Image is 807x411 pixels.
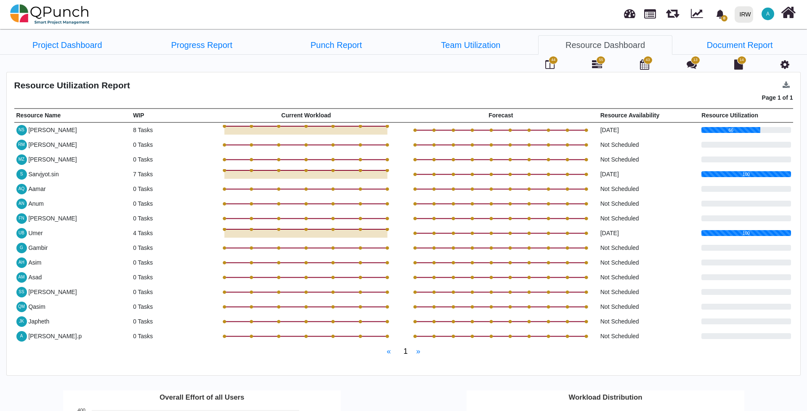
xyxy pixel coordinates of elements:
path: 2025-09-21, 0. [432,217,435,220]
path: 2025-09-06, 0. [223,246,226,249]
svg: Interactive chart [406,228,596,239]
path: 2025-09-08, 0. [277,143,281,146]
path: 2025-10-05, 0. [470,187,474,191]
td: NaN [699,152,793,167]
path: 2025-09-12, 5. [386,169,389,172]
path: 2025-10-05, 0. [470,246,474,249]
path: 2025-09-21, 0. [432,143,435,146]
path: 2025-09-21, 0. [432,246,435,249]
path: 2025-11-02, 0. [547,231,550,235]
path: 2025-11-09, 0. [565,217,569,220]
th: WIP [131,109,209,122]
td: [DATE] [598,122,700,138]
td: Chart. Highcharts interactive chart. [403,182,598,196]
div: Gambir [28,244,48,252]
td: Chart. Highcharts interactive chart. [403,138,598,152]
path: 2025-10-26, 0. [527,187,531,191]
path: 2025-10-05, 0. [470,202,474,205]
span: » [416,347,420,355]
div: [PERSON_NAME] [28,141,77,149]
path: 2025-09-12, 4. [386,228,389,231]
path: 2025-11-16, 0. [584,158,588,161]
td: [DATE] [598,226,700,241]
path: 2025-09-07, 0. [250,143,253,146]
span: 14 [740,57,744,63]
td: Chart. Highcharts interactive chart. [403,241,598,255]
a: Progress Report [135,35,269,55]
path: 2025-11-09, 0. [565,231,569,235]
svg: Interactive chart [406,140,596,150]
path: 2025-09-08, 0. [277,158,281,161]
span: Gambir [16,243,27,253]
path: 2025-10-12, 0. [489,158,493,161]
span: MZ [19,157,24,162]
td: 4 Tasks [131,226,209,241]
div: Dynamic Report [687,0,711,28]
path: 2025-10-12, 0. [489,143,493,146]
path: 2025-11-02, 0. [547,187,550,191]
path: 2025-10-19, 0. [508,187,512,191]
path: 2025-09-09, 0. [305,143,308,146]
path: 2025-09-09, 0. [305,187,308,191]
path: 2025-09-10, 5. [332,169,335,172]
td: Chart. Highcharts interactive chart. [209,241,403,255]
div: [PERSON_NAME] [28,214,77,223]
path: 2025-11-09, 0. [565,202,569,205]
span: A [766,11,770,16]
td: [DATE] [598,167,700,182]
i: Punch Discussion [687,59,697,69]
path: 2025-09-07, 4. [250,228,253,231]
path: 2025-09-12, 0. [386,143,389,146]
td: Not Scheduled [598,196,700,211]
i: Calendar [640,59,649,69]
path: 2025-10-12, 0. [489,172,493,176]
path: 2025-09-21, 0. [432,231,435,235]
span: UB [19,231,24,235]
div: [PERSON_NAME] [28,126,77,135]
div: Anum Naz [28,199,44,208]
path: 2025-09-07, 6. [250,125,253,128]
span: « [387,347,391,355]
td: Not Scheduled [598,241,700,255]
path: 2025-10-26, 0. [527,128,531,132]
div: [PERSON_NAME] [28,155,77,164]
td: 0 Tasks [131,152,209,167]
path: 2025-09-21, 0. [432,187,435,191]
a: bell fill0 [711,0,731,27]
svg: Interactive chart [211,228,401,239]
path: 2025-11-02, 0. [547,202,550,205]
path: 2025-10-12, 0. [489,202,493,205]
path: 2025-09-11, 0. [359,187,362,191]
div: Umer Bhatti [28,229,42,238]
td: 0 Tasks [131,211,209,226]
div: Francis Ndichu [28,214,77,223]
path: 2025-09-21, 0. [432,158,435,161]
path: 2025-09-28, 0. [451,128,455,132]
path: 2025-09-06, 0. [223,187,226,191]
path: 2025-10-26, 0. [527,143,531,146]
path: 2025-09-09, 0. [305,217,308,220]
path: 2025-11-09, 0. [565,143,569,146]
path: 2025-10-19, 0. [508,217,512,220]
div: Aamar Qayum [28,185,45,194]
path: 2025-11-02, 0. [547,172,550,176]
span: Anum Naz [16,199,27,209]
div: Sarvjyot.sin [28,170,58,179]
path: 2025-09-11, 0. [359,158,362,161]
path: 2025-11-09, 0. [565,172,569,176]
span: S [20,172,23,176]
th: Resource Utilization [699,109,793,122]
path: 2025-09-10, 0. [332,143,335,146]
span: Abdul.p [762,8,774,20]
path: 2025-09-12, 6. [386,125,389,128]
div: Aamar [28,185,45,194]
path: 2025-11-16, 0. [584,143,588,146]
path: 2025-09-28, 0. [451,246,455,249]
path: 2025-09-14, 0. [413,202,417,205]
path: 2025-09-08, 0. [277,246,281,249]
path: 2025-11-02, 0. [547,128,550,132]
span: 43 [646,57,650,63]
path: 2025-09-28, 0. [451,231,455,235]
span: AN [19,202,24,206]
div: Ruman Muhith [28,141,77,149]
